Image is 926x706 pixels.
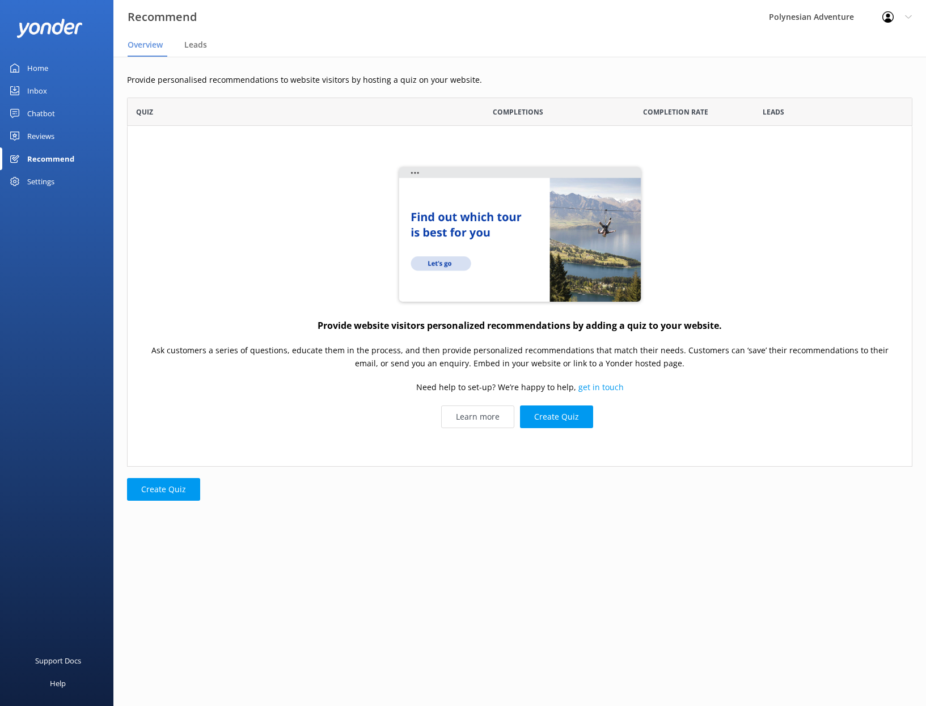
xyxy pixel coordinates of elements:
[441,405,514,428] a: Learn more
[127,478,200,501] button: Create Quiz
[27,125,54,147] div: Reviews
[17,19,82,37] img: yonder-white-logo.png
[27,170,54,193] div: Settings
[136,107,153,117] span: Quiz
[763,107,784,117] span: Leads
[127,126,912,466] div: grid
[395,164,645,306] img: quiz-website...
[127,74,912,86] p: Provide personalised recommendations to website visitors by hosting a quiz on your website.
[27,57,48,79] div: Home
[578,382,624,393] a: get in touch
[416,382,624,394] p: Need help to set-up? We’re happy to help,
[128,8,197,26] h3: Recommend
[643,107,708,117] span: Completion Rate
[35,649,81,672] div: Support Docs
[27,147,74,170] div: Recommend
[493,107,543,117] span: Completions
[184,39,207,50] span: Leads
[128,39,163,50] span: Overview
[27,102,55,125] div: Chatbot
[318,319,722,333] h4: Provide website visitors personalized recommendations by adding a quiz to your website.
[27,79,47,102] div: Inbox
[520,405,593,428] button: Create Quiz
[50,672,66,695] div: Help
[139,345,900,370] p: Ask customers a series of questions, educate them in the process, and then provide personalized r...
